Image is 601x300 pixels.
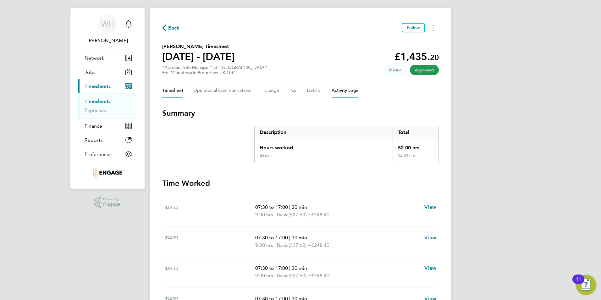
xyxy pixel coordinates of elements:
[274,242,276,248] span: |
[264,83,279,98] button: Charge
[427,23,439,33] button: Timesheets Menu
[576,279,581,287] div: 11
[78,51,137,65] button: Network
[289,242,311,248] span: (£27.60) =
[165,203,255,219] div: [DATE]
[162,178,439,188] h3: Time Worked
[101,20,114,28] span: WH
[424,264,436,272] a: View
[255,242,273,248] span: 9.00 hrs
[255,212,273,218] span: 9.00 hrs
[78,65,137,79] button: Jobs
[162,70,268,75] div: For "Countryside Properties UK Ltd"
[289,83,297,98] button: Pay
[85,123,102,129] span: Finance
[311,212,329,218] span: £248.40
[394,51,439,63] app-decimal: £1,435.
[78,168,137,178] a: Go to home page
[78,119,137,133] button: Finance
[289,235,290,241] span: |
[85,137,103,143] span: Reports
[85,98,111,104] a: Timesheets
[70,8,145,189] nav: Main navigation
[424,265,436,271] span: View
[410,65,439,75] span: This timesheet has been approved.
[384,65,407,75] span: This timesheet was manually created.
[255,235,288,241] span: 07:30 to 17:00
[78,133,137,147] button: Reports
[78,79,137,93] button: Timesheets
[78,147,137,161] button: Preferences
[103,197,121,202] span: Powered by
[162,50,234,63] h1: [DATE] - [DATE]
[277,211,289,219] span: Basic
[407,25,420,31] span: Follow
[274,273,276,279] span: |
[162,108,439,118] h3: Summary
[78,37,137,44] span: Will Hiles
[277,242,289,249] span: Basic
[78,14,137,44] a: WH[PERSON_NAME]
[255,204,288,210] span: 07:30 to 17:00
[289,212,311,218] span: (£27.60) =
[430,53,439,62] span: 20
[289,204,290,210] span: |
[255,126,393,139] div: Description
[424,203,436,211] a: View
[94,197,121,208] a: Powered byEngage
[78,93,137,119] div: Timesheets
[254,126,439,163] div: Summary
[85,83,111,89] span: Timesheets
[85,107,106,113] a: Expenses
[292,235,307,241] span: 30 min
[93,168,122,178] img: knightwood-logo-retina.png
[311,242,329,248] span: £248.40
[289,273,311,279] span: (£27.60) =
[289,265,290,271] span: |
[260,153,269,158] div: Basic
[424,235,436,241] span: View
[292,204,307,210] span: 30 min
[393,139,438,153] div: 52.00 hrs
[103,202,121,207] span: Engage
[274,212,276,218] span: |
[277,272,289,280] span: Basic
[311,273,329,279] span: £248.40
[168,24,180,32] span: Back
[424,204,436,210] span: View
[193,83,254,98] button: Operational Communications
[424,234,436,242] a: View
[162,24,180,32] button: Back
[292,265,307,271] span: 30 min
[255,139,393,153] div: Hours worked
[162,83,183,98] button: Timesheet
[85,151,112,157] span: Preferences
[393,153,438,163] div: 52.00 hrs
[85,55,104,61] span: Network
[332,83,358,98] button: Activity Logs
[576,275,596,295] button: Open Resource Center, 11 new notifications
[165,234,255,249] div: [DATE]
[402,23,425,32] button: Follow
[162,43,234,50] h2: [PERSON_NAME] Timesheet
[255,265,288,271] span: 07:30 to 17:00
[85,69,96,75] span: Jobs
[307,83,322,98] button: Details
[255,273,273,279] span: 9.00 hrs
[393,126,438,139] div: Total
[162,65,268,75] div: "Assistant Site Manager" at "[GEOGRAPHIC_DATA]"
[165,264,255,280] div: [DATE]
